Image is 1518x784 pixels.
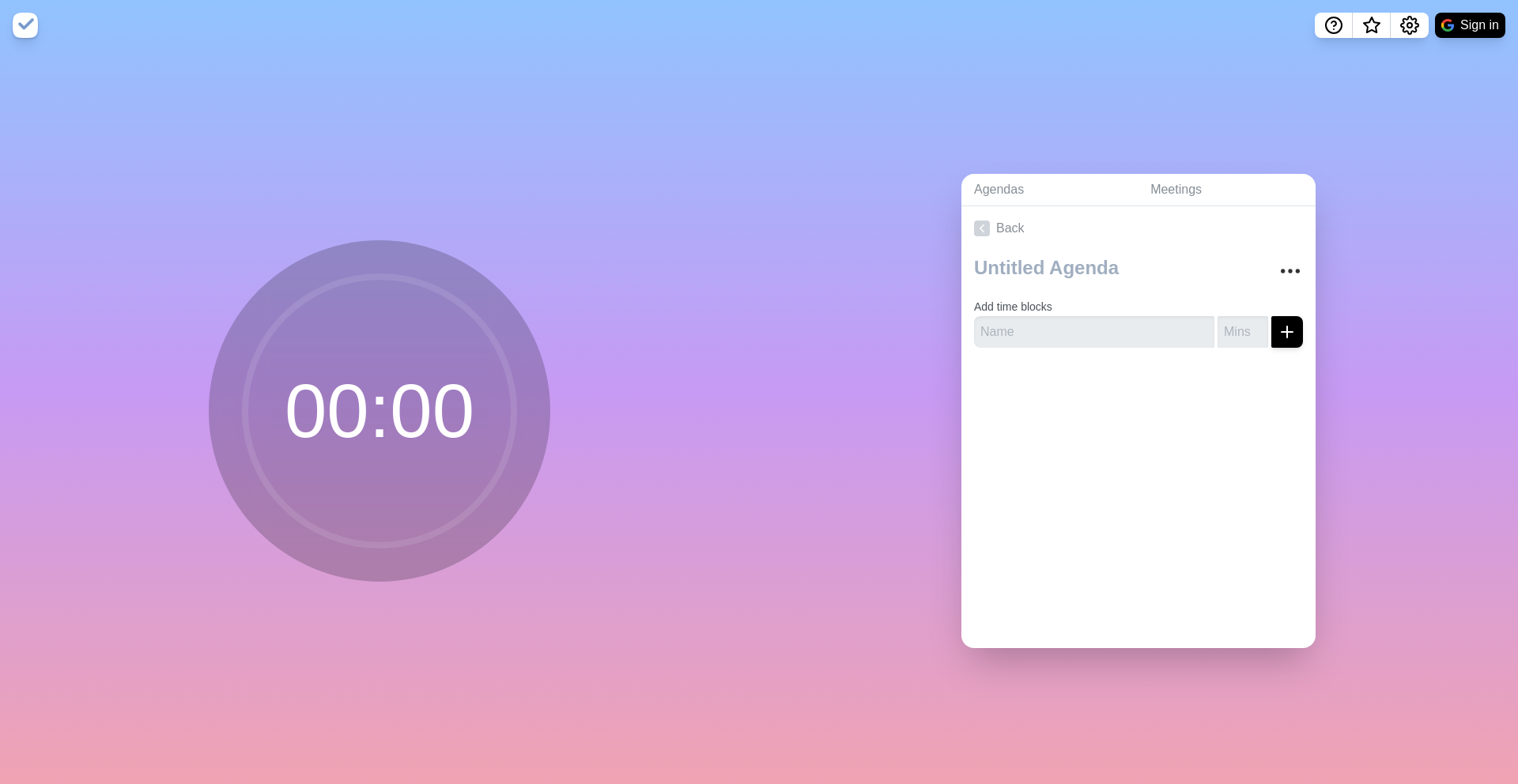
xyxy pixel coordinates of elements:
[1435,13,1505,38] button: Sign in
[1391,13,1429,38] button: Settings
[974,316,1214,348] input: Name
[974,300,1052,313] label: Add time blocks
[1218,316,1268,348] input: Mins
[961,174,1138,206] a: Agendas
[1138,174,1316,206] a: Meetings
[1315,13,1353,38] button: Help
[1441,19,1454,32] img: google logo
[1274,255,1306,287] button: More
[13,13,38,38] img: timeblocks logo
[961,206,1316,251] a: Back
[1353,13,1391,38] button: What’s new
